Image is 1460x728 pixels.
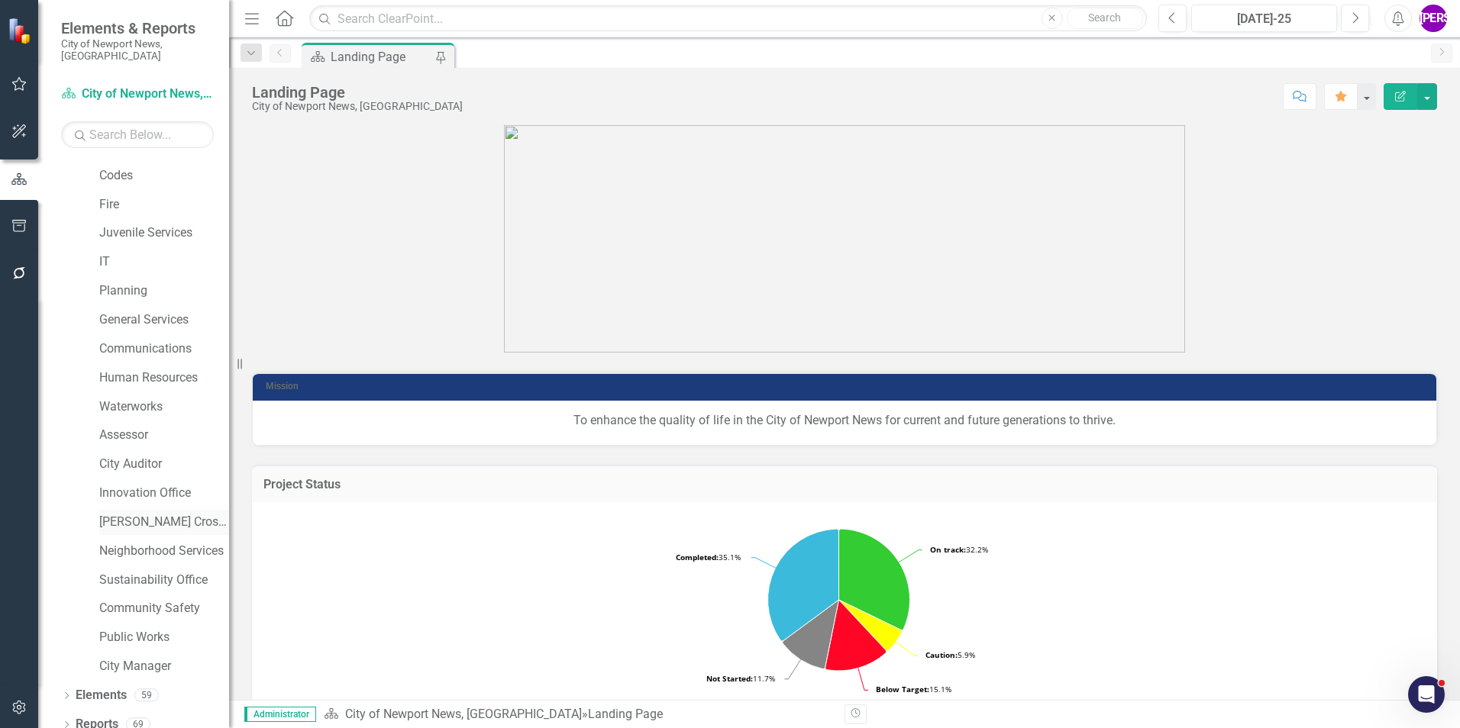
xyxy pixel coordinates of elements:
a: Neighborhood Services [99,543,229,560]
path: Not Started, 24. [783,600,839,669]
p: To enhance the quality of life in the City of Newport News for current and future generations to ... [268,412,1421,430]
tspan: Caution: [925,649,958,660]
a: City Auditor [99,456,229,473]
button: [PERSON_NAME] [1420,5,1447,32]
tspan: Not Started: [706,673,753,684]
a: Waterworks [99,398,229,416]
span: Elements & Reports [61,19,214,37]
a: General Services [99,311,229,329]
text: 35.1% [676,552,741,562]
div: 59 [134,689,159,702]
div: » [324,706,833,723]
input: Search ClearPoint... [309,5,1147,32]
a: City of Newport News, [GEOGRAPHIC_DATA] [345,707,582,721]
a: Fire [99,196,229,214]
text: 32.2% [930,544,988,555]
button: Search [1067,8,1143,29]
a: Juvenile Services [99,224,229,242]
iframe: Intercom live chat [1408,676,1445,713]
div: Landing Page [252,84,463,101]
path: Below Target, 31. [825,600,887,671]
div: [DATE]-25 [1197,10,1332,28]
a: Communications [99,340,229,358]
path: Completed, 72. [768,529,839,641]
a: Codes [99,167,229,185]
a: Assessor [99,427,229,444]
text: 5.9% [925,649,975,660]
path: Caution, 12. [839,600,903,651]
a: Elements [76,687,127,704]
div: Landing Page [588,707,663,721]
a: City of Newport News, [GEOGRAPHIC_DATA] [61,85,214,103]
img: ClearPoint Strategy [8,18,34,44]
a: IT [99,253,229,271]
a: City Manager [99,658,229,675]
span: Administrator [244,707,316,722]
a: Sustainability Office [99,572,229,589]
small: City of Newport News, [GEOGRAPHIC_DATA] [61,37,214,63]
span: Search [1088,11,1121,24]
a: Planning [99,282,229,300]
text: 15.1% [876,684,951,694]
tspan: Below Target: [876,684,929,694]
div: City of Newport News, [GEOGRAPHIC_DATA] [252,101,463,112]
a: Human Resources [99,369,229,387]
tspan: On track: [930,544,966,555]
a: Community Safety [99,600,229,617]
button: [DATE]-25 [1191,5,1337,32]
h3: Project Status [263,478,1426,491]
a: Innovation Office [99,485,229,502]
text: 11.7% [706,673,775,684]
a: [PERSON_NAME] Crossing [99,514,229,531]
div: Landing Page [331,47,431,66]
h3: Mission [266,382,1429,391]
input: Search Below... [61,121,214,148]
tspan: Completed: [676,552,719,562]
path: On track, 66. [838,529,909,630]
a: Public Works [99,629,229,646]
